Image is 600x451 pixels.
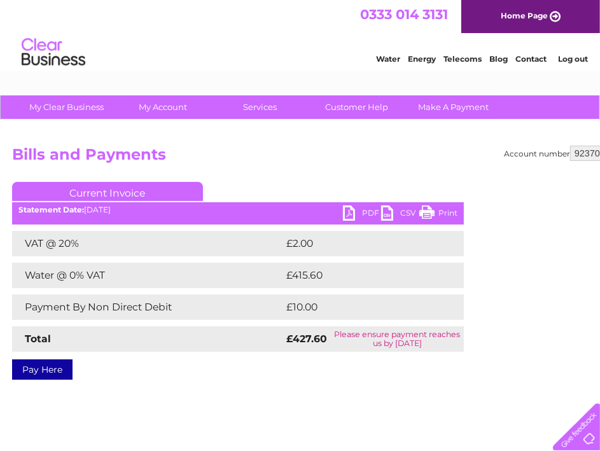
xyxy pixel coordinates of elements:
td: £415.60 [283,263,440,288]
strong: £427.60 [286,333,327,345]
td: Payment By Non Direct Debit [12,295,283,320]
a: Energy [408,54,436,64]
a: Customer Help [304,95,409,119]
a: Current Invoice [12,182,203,201]
a: My Account [111,95,216,119]
div: [DATE] [12,205,464,214]
a: Contact [515,54,547,64]
a: 0333 014 3131 [360,6,448,22]
b: Statement Date: [18,205,84,214]
img: logo.png [21,33,86,72]
a: Make A Payment [401,95,506,119]
a: Print [419,205,457,224]
td: VAT @ 20% [12,231,283,256]
a: Services [207,95,312,119]
td: £2.00 [283,231,435,256]
td: Water @ 0% VAT [12,263,283,288]
a: PDF [343,205,381,224]
a: Blog [489,54,508,64]
a: My Clear Business [14,95,119,119]
a: Log out [558,54,588,64]
a: CSV [381,205,419,224]
td: £10.00 [283,295,438,320]
a: Water [376,54,400,64]
a: Telecoms [443,54,482,64]
strong: Total [25,333,51,345]
td: Please ensure payment reaches us by [DATE] [331,326,464,352]
a: Pay Here [12,359,73,380]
